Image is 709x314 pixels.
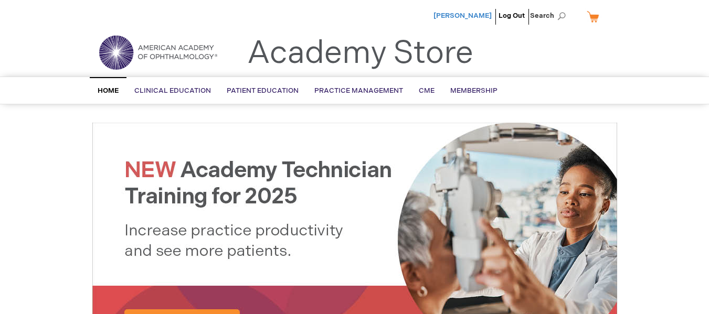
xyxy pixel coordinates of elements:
span: Home [98,86,119,95]
span: Search [530,5,570,26]
span: CME [419,86,435,95]
a: [PERSON_NAME] [433,12,492,20]
span: Membership [450,86,498,95]
a: Log Out [499,12,525,20]
span: Practice Management [314,86,403,95]
a: Academy Store [247,35,473,72]
span: Patient Education [227,86,299,95]
span: Clinical Education [134,86,211,95]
